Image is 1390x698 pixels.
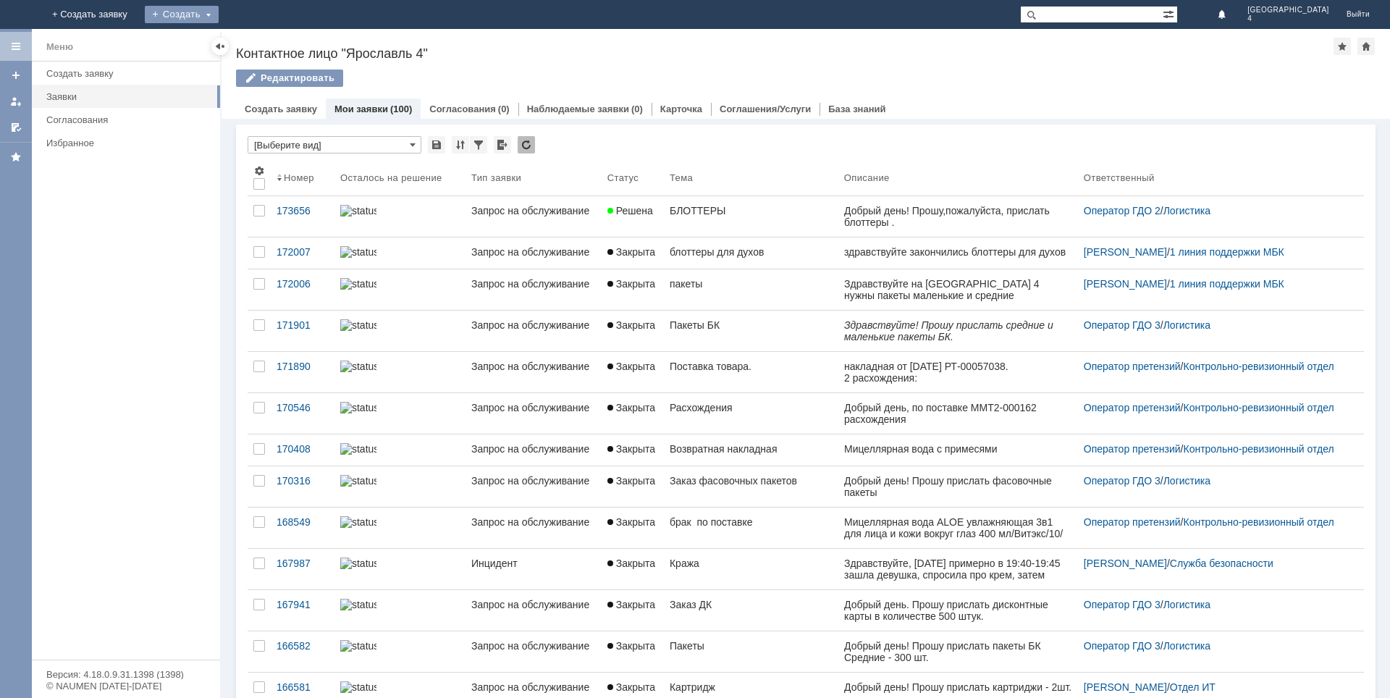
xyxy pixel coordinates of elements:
div: Версия: 4.18.0.9.31.1398 (1398) [46,670,206,679]
span: Расширенный поиск [1163,7,1177,20]
a: Заявки [41,85,217,108]
span: Закрыта [607,402,655,413]
div: / [1084,599,1347,610]
a: Мои заявки [4,90,28,113]
img: statusbar-100 (1).png [340,640,376,652]
a: Пакеты [664,631,838,672]
a: Отдел ИТ [1170,681,1216,693]
img: statusbar-100 (1).png [340,516,376,528]
th: Тема [664,159,838,196]
div: Запрос на обслуживание [471,681,596,693]
div: Картридж [670,681,833,693]
a: Согласования [429,104,496,114]
div: Сортировка... [452,136,469,154]
a: Оператор претензий [1084,402,1181,413]
div: пакеты [670,278,833,290]
th: Номер [271,159,334,196]
a: 167987 [271,549,334,589]
div: Заказ фасовочных пакетов [670,475,833,487]
a: Карточка [660,104,702,114]
span: Закрыта [607,475,655,487]
a: Контрольно-ревизионный отдел [1183,443,1334,455]
a: 170316 [271,466,334,507]
img: statusbar-100 (1).png [340,443,376,455]
a: Запрос на обслуживание [466,393,602,434]
a: Запрос на обслуживание [466,311,602,351]
div: блоттеры для духов [670,246,833,258]
div: Запрос на обслуживание [471,640,596,652]
a: statusbar-100 (1).png [334,508,466,548]
div: / [1084,475,1347,487]
th: Осталось на решение [334,159,466,196]
span: Закрыта [607,278,655,290]
div: Пакеты [670,640,833,652]
img: statusbar-100 (1).png [340,402,376,413]
div: (100) [390,104,412,114]
a: Закрыта [602,237,664,269]
a: Закрыта [602,466,664,507]
div: Описание [844,172,890,183]
a: Запрос на обслуживание [466,434,602,466]
div: / [1084,246,1347,258]
a: Возвратная накладная [664,434,838,466]
a: Логистика [1163,640,1210,652]
a: [PERSON_NAME] [1084,278,1167,290]
div: 170546 [277,402,329,413]
img: statusbar-100 (1).png [340,205,376,216]
a: Оператор ГДО 3 [1084,319,1161,331]
div: / [1084,361,1347,372]
div: Сделать домашней страницей [1357,38,1375,55]
a: Соглашения/Услуги [720,104,811,114]
a: Логистика [1163,475,1210,487]
div: Статус [607,172,639,183]
img: statusbar-0 (1).png [340,599,376,610]
div: 166582 [277,640,329,652]
a: Закрыта [602,631,664,672]
div: Контактное лицо "Ярославль 4" [236,46,1334,61]
div: Запрос на обслуживание [471,246,596,258]
span: Закрыта [607,246,655,258]
div: Меню [46,38,73,56]
a: БЛОТТЕРЫ [664,196,838,237]
a: Мои согласования [4,116,28,139]
a: Контрольно-ревизионный отдел [1183,516,1334,528]
div: Кража [670,558,833,569]
img: statusbar-100 (1).png [340,246,376,258]
a: 170546 [271,393,334,434]
a: Инцидент [466,549,602,589]
a: statusbar-100 (1).png [334,393,466,434]
div: Тип заявки [471,172,521,183]
a: statusbar-100 (1).png [334,549,466,589]
div: Фильтрация... [470,136,487,154]
div: / [1084,558,1347,569]
a: 168549 [271,508,334,548]
a: Закрыта [602,352,664,392]
div: Номер [284,172,314,183]
span: Закрыта [607,640,655,652]
a: statusbar-100 (1).png [334,466,466,507]
a: Контрольно-ревизионный отдел [1183,402,1334,413]
div: Тема [670,172,693,183]
a: 170408 [271,434,334,466]
img: statusbar-100 (1).png [340,681,376,693]
a: Заказ ДК [664,590,838,631]
th: Ответственный [1078,159,1352,196]
div: Запрос на обслуживание [471,319,596,331]
a: Закрыта [602,590,664,631]
div: Заявки [46,91,211,102]
div: 170316 [277,475,329,487]
div: (0) [631,104,643,114]
th: Статус [602,159,664,196]
div: Согласования [46,114,211,125]
a: База знаний [828,104,885,114]
div: 171901 [277,319,329,331]
a: statusbar-60 (1).png [334,311,466,351]
div: Запрос на обслуживание [471,402,596,413]
div: Пакеты БК [670,319,833,331]
span: Решена [607,205,653,216]
img: statusbar-100 (1).png [340,558,376,569]
div: Обновлять список [518,136,535,154]
a: Логистика [1163,205,1210,216]
div: Запрос на обслуживание [471,516,596,528]
a: 173656 [271,196,334,237]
